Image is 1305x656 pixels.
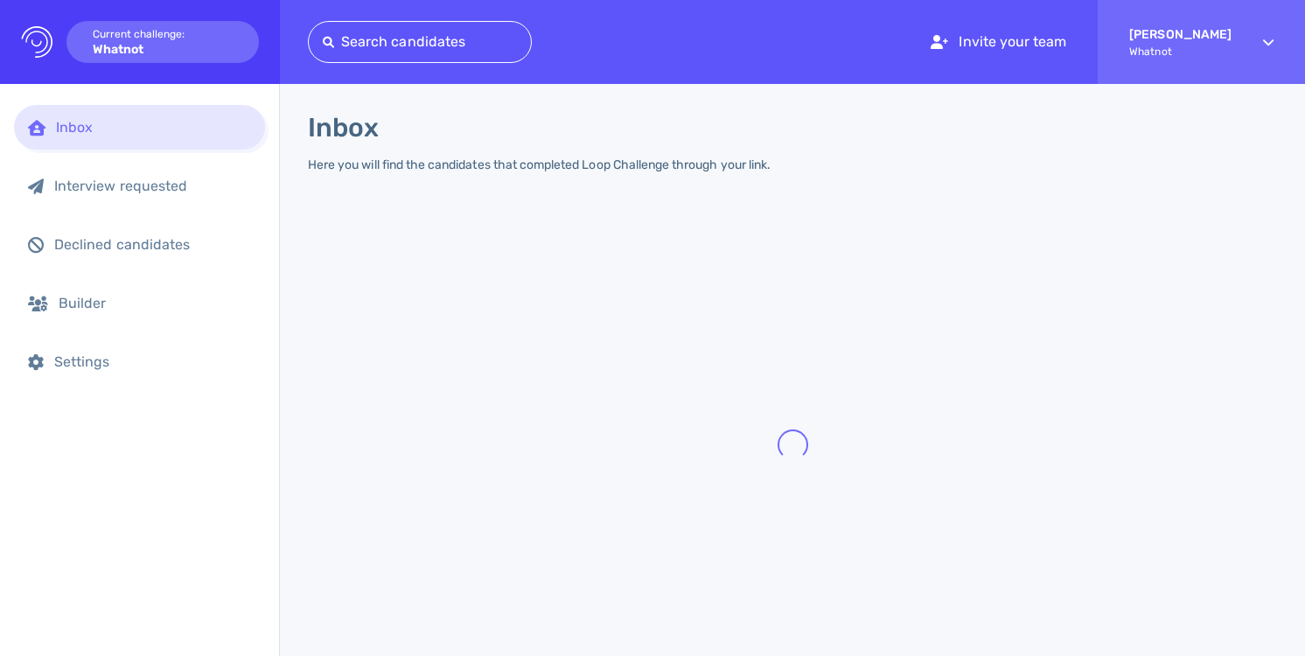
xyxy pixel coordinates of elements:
div: Interview requested [54,178,251,194]
div: Declined candidates [54,236,251,253]
div: Here you will find the candidates that completed Loop Challenge through your link. [308,157,771,172]
div: Settings [54,353,251,370]
div: Builder [59,295,251,311]
h1: Inbox [308,112,379,143]
strong: [PERSON_NAME] [1129,27,1232,42]
span: Whatnot [1129,45,1232,58]
div: Inbox [56,119,251,136]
